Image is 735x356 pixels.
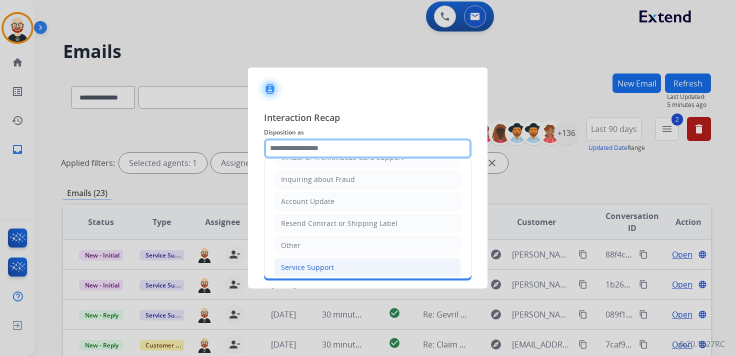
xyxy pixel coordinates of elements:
[264,110,471,126] span: Interaction Recap
[679,338,725,350] p: 0.20.1027RC
[281,262,334,272] div: Service Support
[281,218,397,228] div: Resend Contract or Shipping Label
[281,196,334,206] div: Account Update
[264,126,471,138] span: Disposition as
[281,174,355,184] div: Inquiring about Fraud
[258,77,282,101] img: contactIcon
[281,240,300,250] div: Other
